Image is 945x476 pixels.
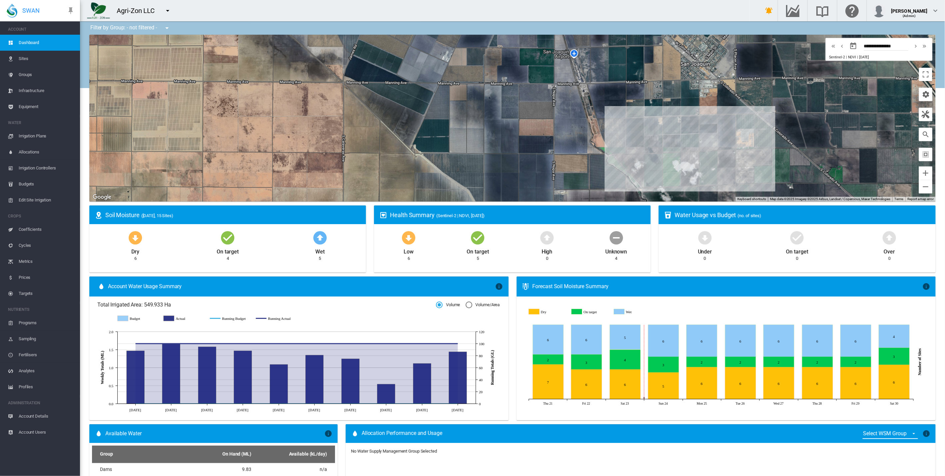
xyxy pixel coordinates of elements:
[533,325,563,355] g: Wet Aug 21, 2025 6
[19,144,75,160] span: Allocations
[308,408,320,412] tspan: [DATE]
[19,286,75,302] span: Targets
[571,370,602,399] g: Dry Aug 22, 2025 6
[19,192,75,208] span: Edit Site Irrigation
[479,378,483,382] tspan: 40
[829,42,838,50] button: icon-chevron-double-left
[922,90,930,98] md-icon: icon-cog
[605,246,627,256] div: Unknown
[852,402,860,405] tspan: Fri 29
[802,367,833,399] g: Dry Aug 28, 2025 6
[92,446,173,463] th: Group
[163,24,171,32] md-icon: icon-menu-down
[312,229,328,246] md-icon: icon-arrow-up-bold-circle
[385,402,387,405] circle: Running Budget 9 Aug 0.02
[546,256,548,262] div: 0
[920,42,929,50] button: icon-chevron-double-right
[490,350,495,385] tspan: Running Totals (GL)
[830,42,837,50] md-icon: icon-chevron-double-left
[313,402,316,405] circle: Running Budget 26 Jul 0.02
[164,316,203,322] g: Actual
[829,55,856,59] span: Sentinel-2 | NDVI
[522,283,530,291] md-icon: icon-thermometer-lines
[254,446,335,463] th: Available (kL/day)
[19,99,75,115] span: Equipment
[610,350,640,370] g: On target Aug 23, 2025 4
[879,325,909,348] g: Wet Aug 30, 2025 4
[912,42,920,50] md-icon: icon-chevron-right
[129,408,141,412] tspan: [DATE]
[725,367,756,399] g: Dry Aug 26, 2025 6
[416,408,428,412] tspan: [DATE]
[479,366,483,370] tspan: 60
[571,325,602,355] g: Wet Aug 22, 2025 6
[785,7,801,15] md-icon: Go to the Data Hub
[206,402,208,405] circle: Running Budget 5 Jul 0.02
[164,7,172,15] md-icon: icon-menu-down
[19,347,75,363] span: Fertilisers
[67,7,75,15] md-icon: icon-pin
[467,246,489,256] div: On target
[765,7,773,15] md-icon: icon-bell-ring
[95,430,103,438] md-icon: icon-water
[257,466,327,473] div: n/a
[572,309,610,315] g: On target
[912,42,920,50] button: icon-chevron-right
[477,256,479,262] div: 5
[351,430,359,438] md-icon: icon-water
[789,229,805,246] md-icon: icon-checkbox-marked-circle
[19,128,75,144] span: Irrigation Plans
[210,316,249,322] g: Running Budget
[838,42,846,50] md-icon: icon-chevron-left
[879,365,909,399] g: Dry Aug 30, 2025 6
[19,221,75,237] span: Coefficients
[470,229,486,246] md-icon: icon-checkbox-marked-circle
[664,211,672,219] md-icon: icon-cup-water
[117,6,161,15] div: Agri-Zon LLC
[227,256,229,262] div: 4
[675,211,930,219] div: Water Usage vs Budget
[863,429,918,439] md-select: {{'ALLOCATION.SELECT_GROUP' | i18next}}
[100,351,105,384] tspan: Weekly Totals (ML)
[802,357,833,367] g: On target Aug 28, 2025 2
[421,342,423,345] circle: Running Actual 16 Aug 100.16
[344,408,356,412] tspan: [DATE]
[134,342,137,345] circle: Running Actual 21 Jun 100.15
[610,370,640,399] g: Dry Aug 23, 2025 6
[533,355,563,365] g: On target Aug 21, 2025 2
[814,7,830,15] md-icon: Search the knowledge base
[109,384,114,388] tspan: 0.5
[922,283,930,291] md-icon: icon-information
[161,4,174,17] button: icon-menu-down
[879,348,909,365] g: On target Aug 30, 2025 3
[479,390,483,394] tspan: 20
[614,309,652,315] g: Wet
[22,6,40,15] span: SWAN
[922,130,930,138] md-icon: icon-magnify
[379,211,387,219] md-icon: icon-heart-box-outline
[349,342,352,345] circle: Running Actual 2 Aug 100.16
[165,408,177,412] tspan: [DATE]
[91,193,113,201] a: Open this area in Google Maps (opens a new window)
[812,402,822,405] tspan: Thu 28
[404,246,414,256] div: Low
[610,325,640,350] g: Wet Aug 23, 2025 5
[621,402,629,405] tspan: Sat 23
[134,256,137,262] div: 6
[206,342,208,345] circle: Running Actual 5 Jul 100.15
[108,283,495,290] span: Account Water Usage Summary
[91,193,113,201] img: Google
[762,4,776,17] button: icon-bell-ring
[241,402,244,405] circle: Running Budget 12 Jul 0.02
[19,270,75,286] span: Prices
[19,51,75,67] span: Sites
[466,302,500,308] md-radio-button: Volume/Area
[277,342,280,345] circle: Running Actual 19 Jul 100.15
[390,211,645,219] div: Health Summary
[456,342,459,345] circle: Running Actual 23 Aug 100.16
[408,256,410,262] div: 6
[170,342,172,345] circle: Running Actual 28 Jun 100.15
[237,408,248,412] tspan: [DATE]
[888,256,891,262] div: 0
[844,7,860,15] md-icon: Click here for help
